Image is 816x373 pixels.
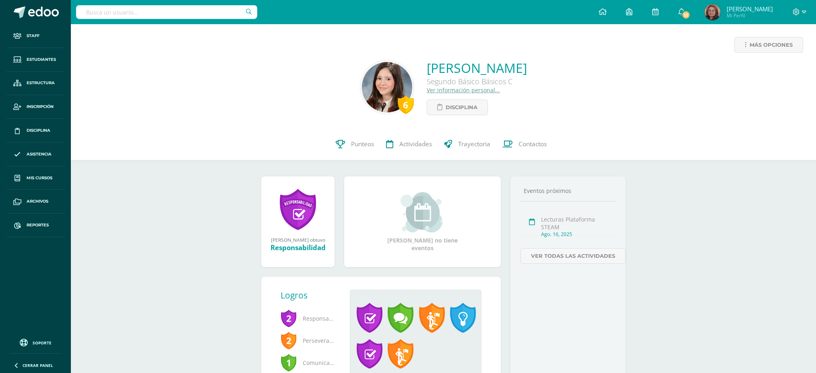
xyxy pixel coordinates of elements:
span: Disciplina [27,127,50,134]
span: Archivos [27,198,48,205]
a: [PERSON_NAME] [427,59,527,77]
span: Contactos [519,140,547,148]
span: Estructura [27,80,55,86]
img: b20be52476d037d2dd4fed11a7a31884.png [704,4,721,20]
div: Segundo Básico Básicos C [427,77,527,86]
span: Estudiantes [27,56,56,63]
a: Staff [6,24,64,48]
a: Mis cursos [6,166,64,190]
span: 13 [682,10,690,19]
span: Cerrar panel [23,363,53,368]
a: Archivos [6,190,64,213]
span: Inscripción [27,104,54,110]
a: Más opciones [734,37,803,53]
input: Busca un usuario... [76,5,257,19]
div: Eventos próximos [521,187,616,195]
span: 2 [281,309,297,327]
span: Perseverancia [281,329,337,352]
span: Actividades [399,140,432,148]
a: Contactos [496,128,553,160]
img: event_small.png [401,192,444,232]
span: Asistencia [27,151,52,157]
a: Asistencia [6,143,64,166]
span: Punteos [351,140,374,148]
a: Disciplina [6,119,64,143]
div: 6 [398,95,414,114]
span: Disciplina [446,100,477,115]
div: [PERSON_NAME] obtuvo [269,236,326,243]
span: Soporte [33,340,52,346]
a: Estructura [6,72,64,95]
a: Trayectoria [438,128,496,160]
a: Ver todas las actividades [521,248,626,264]
a: Inscripción [6,95,64,119]
span: 1 [281,353,297,372]
span: Trayectoria [458,140,490,148]
img: 6b81fb5ab9d7ae857238ca47e04eda81.png [362,62,412,112]
a: Soporte [10,337,61,348]
a: Actividades [380,128,438,160]
a: Ver información personal... [427,86,500,94]
a: Disciplina [427,99,488,115]
div: Logros [281,290,343,301]
span: Más opciones [750,37,793,52]
span: 2 [281,331,297,350]
div: Lecturas Plataforma STEAM [541,216,613,231]
a: Punteos [330,128,380,160]
span: Mis cursos [27,175,52,181]
span: Mi Perfil [727,12,773,19]
div: Ago. 16, 2025 [541,231,613,238]
span: Responsabilidad [281,307,337,329]
a: Reportes [6,213,64,237]
div: Responsabilidad [269,243,326,252]
div: [PERSON_NAME] no tiene eventos [382,192,463,252]
span: [PERSON_NAME] [727,5,773,13]
span: Staff [27,33,39,39]
a: Estudiantes [6,48,64,72]
span: Reportes [27,222,49,228]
